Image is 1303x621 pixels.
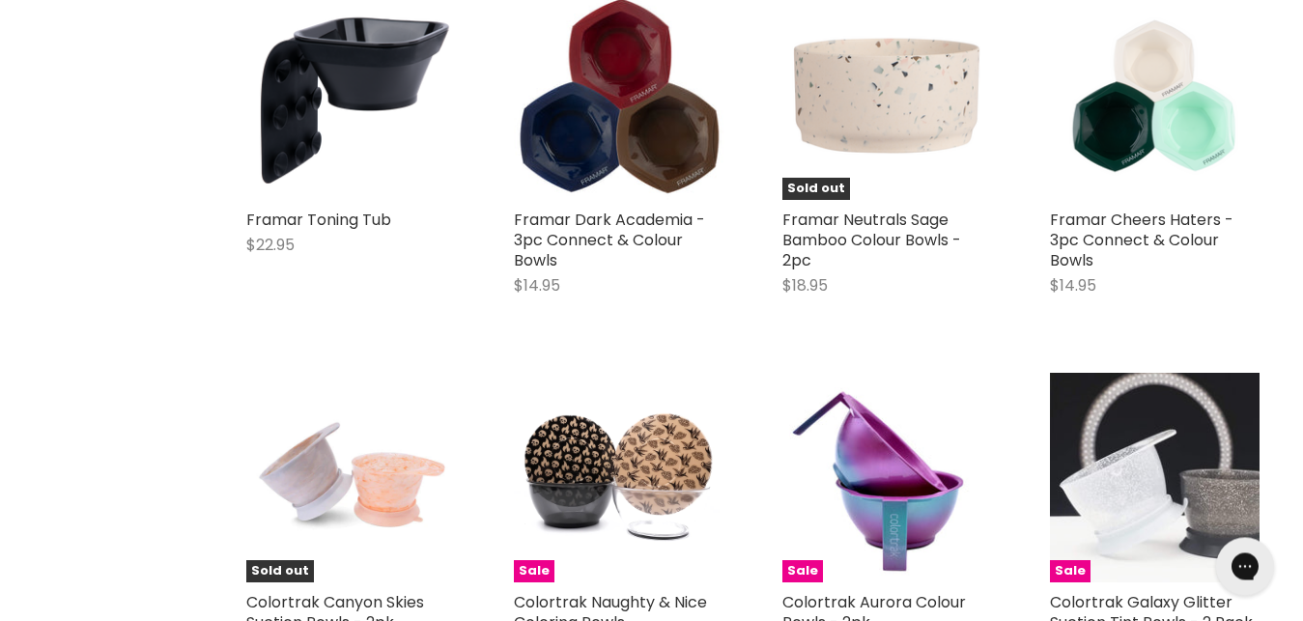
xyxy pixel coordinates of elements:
img: Colortrak Aurora Colour Bowls - 2pk [782,373,992,582]
span: $18.95 [782,274,828,296]
iframe: Gorgias live chat messenger [1206,530,1284,602]
span: $14.95 [1050,274,1096,296]
a: Framar Dark Academia - 3pc Connect & Colour Bowls [514,209,705,271]
span: $14.95 [514,274,560,296]
span: Sale [514,560,554,582]
a: Framar Cheers Haters - 3pc Connect & Colour Bowls [1050,209,1233,271]
a: Colortrak Naughty & Nice Coloring BowlsSale [514,373,723,582]
img: Colortrak Canyon Skies Suction Bowls - 2pk [246,373,456,582]
span: Sale [1050,560,1091,582]
img: Colortrak Naughty & Nice Coloring Bowls [514,373,723,582]
span: Sale [782,560,823,582]
a: Colortrak Galaxy Glitter Suction Tint Bowls - 2 PackSale [1050,373,1260,582]
a: Framar Neutrals Sage Bamboo Colour Bowls - 2pc [782,209,961,271]
a: Colortrak Canyon Skies Suction Bowls - 2pkSold out [246,373,456,582]
a: Framar Toning Tub [246,209,391,231]
span: Sold out [246,560,314,582]
span: $22.95 [246,234,295,256]
img: Colortrak Galaxy Glitter Suction Tint Bowls - 2 Pack [1050,373,1260,582]
a: Colortrak Aurora Colour Bowls - 2pkSale [782,373,992,582]
span: Sold out [782,178,850,200]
